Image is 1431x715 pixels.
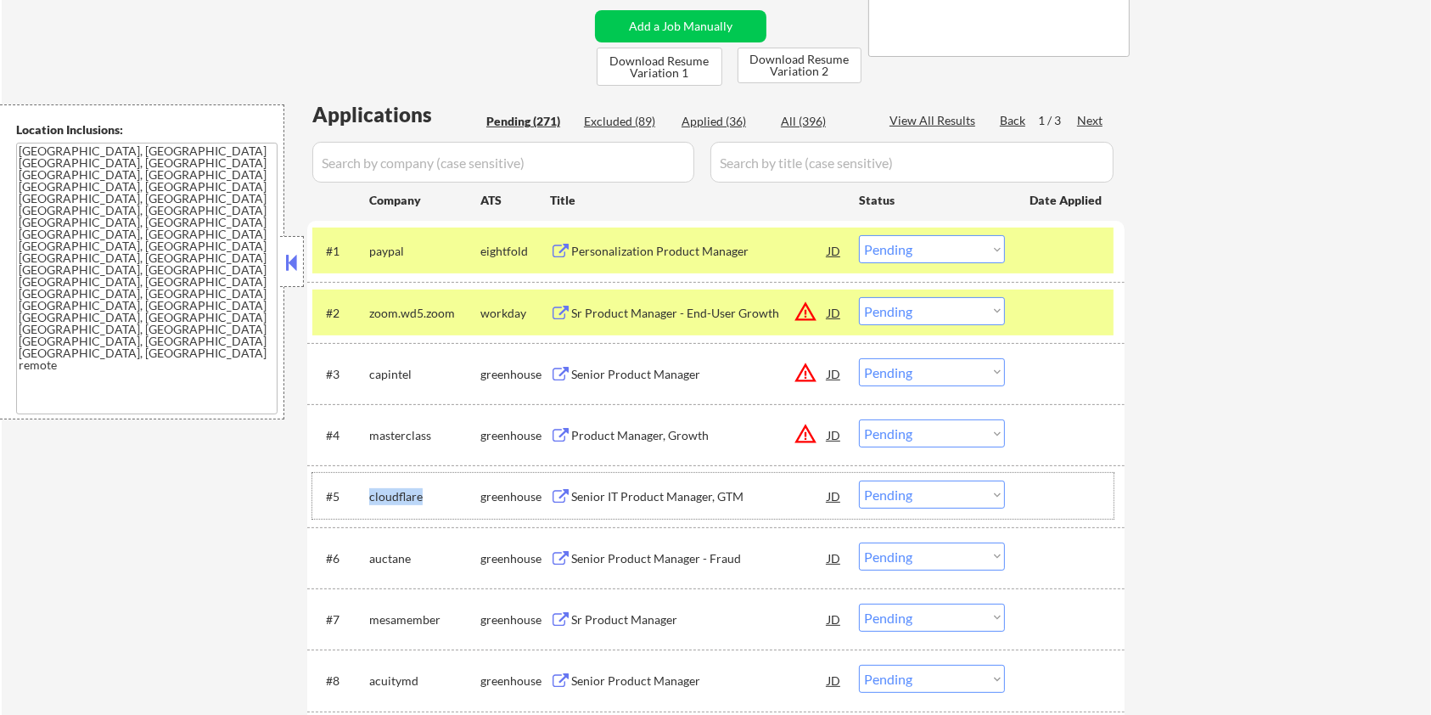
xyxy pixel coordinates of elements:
div: Applied (36) [682,113,766,130]
button: warning_amber [794,361,817,385]
div: mesamember [369,611,480,628]
div: Senior IT Product Manager, GTM [571,488,828,505]
button: Download Resume Variation 1 [597,48,722,86]
input: Search by title (case sensitive) [710,142,1114,183]
div: zoom.wd5.zoom [369,305,480,322]
div: Pending (271) [486,113,571,130]
div: JD [826,235,843,266]
div: Date Applied [1030,192,1104,209]
div: All (396) [781,113,866,130]
div: JD [826,419,843,450]
div: #1 [326,243,356,260]
input: Search by company (case sensitive) [312,142,694,183]
div: Senior Product Manager [571,366,828,383]
div: Company [369,192,480,209]
div: #4 [326,427,356,444]
div: cloudflare [369,488,480,505]
div: ATS [480,192,550,209]
div: Personalization Product Manager [571,243,828,260]
div: JD [826,604,843,634]
div: View All Results [889,112,980,129]
div: greenhouse [480,488,550,505]
div: #7 [326,611,356,628]
div: JD [826,358,843,389]
div: Sr Product Manager - End-User Growth [571,305,828,322]
div: auctane [369,550,480,567]
div: Next [1077,112,1104,129]
div: workday [480,305,550,322]
div: Senior Product Manager - Fraud [571,550,828,567]
button: Download Resume Variation 2 [738,48,861,83]
div: #8 [326,673,356,690]
div: Status [859,184,1005,215]
div: capintel [369,366,480,383]
div: greenhouse [480,611,550,628]
div: greenhouse [480,673,550,690]
div: Sr Product Manager [571,611,828,628]
div: Product Manager, Growth [571,427,828,444]
div: Back [1000,112,1027,129]
button: warning_amber [794,422,817,446]
div: Title [550,192,843,209]
div: JD [826,665,843,695]
div: #5 [326,488,356,505]
div: acuitymd [369,673,480,690]
div: greenhouse [480,550,550,567]
div: Location Inclusions: [16,121,278,138]
div: masterclass [369,427,480,444]
div: Applications [312,104,480,125]
div: #6 [326,550,356,567]
div: paypal [369,243,480,260]
div: #3 [326,366,356,383]
div: #2 [326,305,356,322]
div: JD [826,481,843,511]
div: eightfold [480,243,550,260]
div: greenhouse [480,366,550,383]
button: Add a Job Manually [595,10,766,42]
div: JD [826,543,843,573]
div: 1 / 3 [1038,112,1077,129]
button: warning_amber [794,300,817,324]
div: greenhouse [480,427,550,444]
div: Senior Product Manager [571,673,828,690]
div: Excluded (89) [584,113,669,130]
div: JD [826,297,843,328]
